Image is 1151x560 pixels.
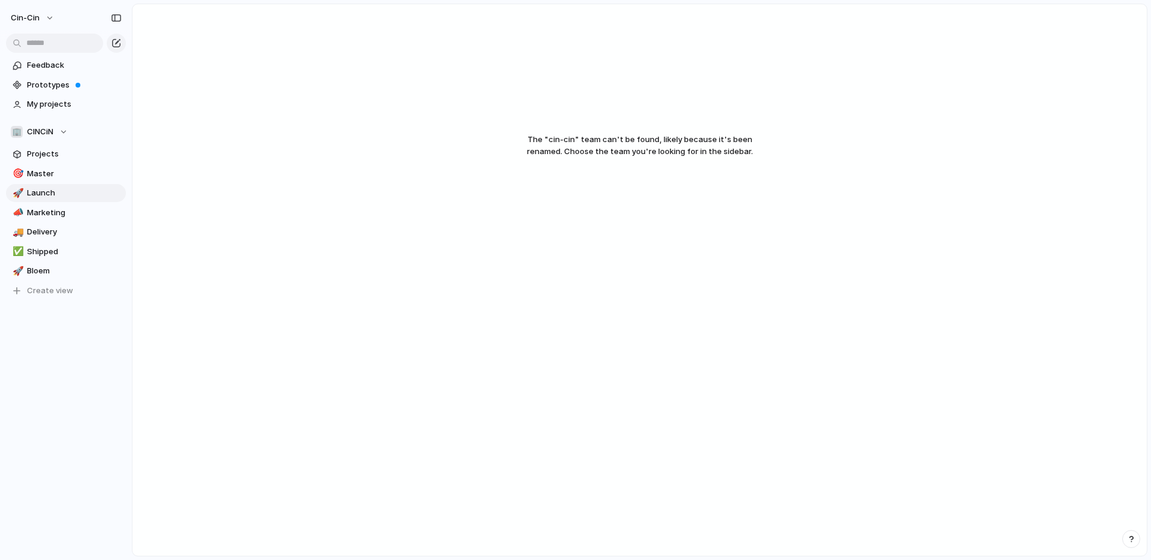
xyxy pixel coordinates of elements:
[11,207,23,219] button: 📣
[27,265,122,277] span: Bloem
[6,184,126,202] a: 🚀Launch
[27,246,122,258] span: Shipped
[11,12,40,24] span: cin-cin
[5,8,61,28] button: cin-cin
[445,134,834,157] span: The " cin-cin " team can't be found, likely because it's been renamed. Choose the team you're loo...
[27,148,122,160] span: Projects
[27,187,122,199] span: Launch
[6,123,126,141] button: 🏢CINCiN
[13,264,21,278] div: 🚀
[6,262,126,280] a: 🚀Bloem
[11,246,23,258] button: ✅
[11,226,23,238] button: 🚚
[27,226,122,238] span: Delivery
[11,126,23,138] div: 🏢
[13,206,21,219] div: 📣
[27,126,53,138] span: CINCiN
[13,225,21,239] div: 🚚
[6,165,126,183] a: 🎯Master
[27,98,122,110] span: My projects
[11,265,23,277] button: 🚀
[13,245,21,258] div: ✅
[6,56,126,74] a: Feedback
[6,95,126,113] a: My projects
[6,145,126,163] a: Projects
[11,187,23,199] button: 🚀
[11,168,23,180] button: 🎯
[27,168,122,180] span: Master
[6,76,126,94] a: Prototypes
[6,243,126,261] a: ✅Shipped
[6,204,126,222] a: 📣Marketing
[6,282,126,300] button: Create view
[27,79,122,91] span: Prototypes
[27,207,122,219] span: Marketing
[13,186,21,200] div: 🚀
[13,167,21,180] div: 🎯
[27,285,73,297] span: Create view
[27,59,122,71] span: Feedback
[6,223,126,241] a: 🚚Delivery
